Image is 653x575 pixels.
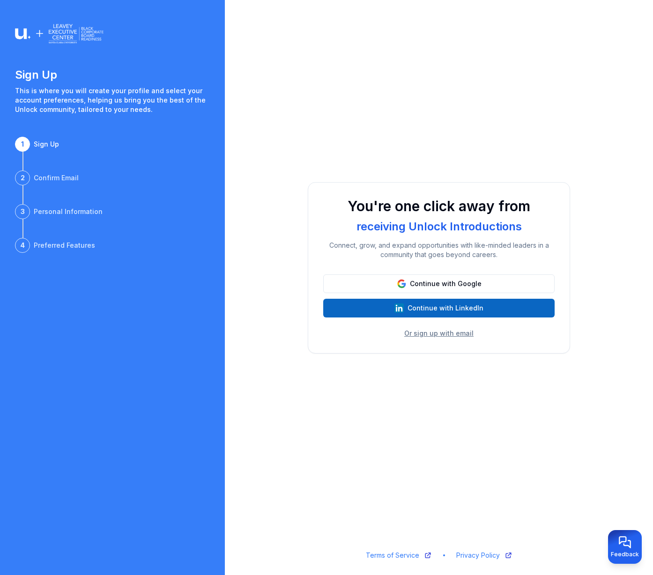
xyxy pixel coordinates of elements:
[15,137,30,152] div: 1
[15,67,210,82] h1: Sign Up
[323,299,555,317] button: Continue with LinkedIn
[15,238,30,253] div: 4
[15,86,210,114] p: This is where you will create your profile and select your account preferences, helping us bring ...
[15,22,104,45] img: Logo
[353,218,526,235] div: receiving Unlock Introductions
[404,329,474,338] button: Or sign up with email
[456,551,512,560] a: Privacy Policy
[323,274,555,293] button: Continue with Google
[15,204,30,219] div: 3
[611,551,639,558] span: Feedback
[323,241,555,259] p: Connect, grow, and expand opportunities with like-minded leaders in a community that goes beyond ...
[34,207,103,216] div: Personal Information
[366,551,432,560] a: Terms of Service
[34,140,59,149] div: Sign Up
[34,241,95,250] div: Preferred Features
[323,198,555,214] h1: You're one click away from
[608,530,642,564] button: Provide feedback
[34,173,79,183] div: Confirm Email
[15,170,30,185] div: 2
